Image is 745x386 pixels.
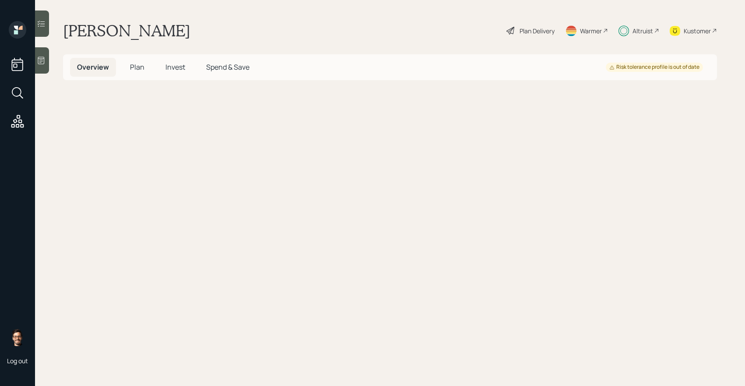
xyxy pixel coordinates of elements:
span: Spend & Save [206,62,250,72]
span: Overview [77,62,109,72]
h1: [PERSON_NAME] [63,21,190,40]
img: sami-boghos-headshot.png [9,329,26,346]
div: Warmer [580,26,602,35]
span: Invest [165,62,185,72]
div: Risk tolerance profile is out of date [609,64,699,71]
div: Plan Delivery [520,26,555,35]
div: Kustomer [684,26,711,35]
div: Log out [7,357,28,365]
span: Plan [130,62,144,72]
div: Altruist [633,26,653,35]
